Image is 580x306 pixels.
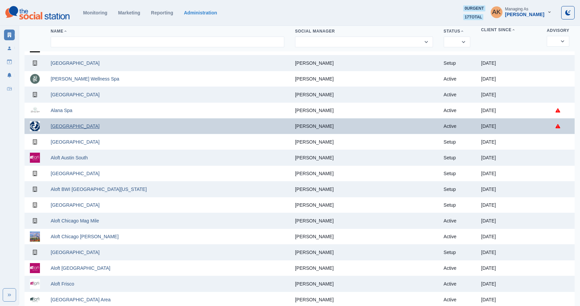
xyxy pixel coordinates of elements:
[295,202,334,208] a: [PERSON_NAME]
[561,6,575,19] button: Toggle Mode
[4,56,15,67] a: Draft Posts
[295,155,334,160] a: [PERSON_NAME]
[485,5,557,19] button: Managing As[PERSON_NAME]
[30,263,40,273] img: 1545735855686165
[51,155,88,160] a: Aloft Austin South
[295,265,334,271] a: [PERSON_NAME]
[51,139,100,145] a: [GEOGRAPHIC_DATA]
[481,297,536,302] p: [DATE]
[505,12,544,17] div: [PERSON_NAME]
[444,234,471,239] p: Active
[184,10,217,15] a: Administration
[460,29,464,33] svg: Sort
[444,297,471,302] p: Active
[295,108,334,113] a: [PERSON_NAME]
[63,29,67,33] svg: Sort
[444,155,471,160] p: Setup
[444,218,471,223] p: Active
[463,5,485,11] span: 0 urgent
[444,92,471,97] p: Active
[30,74,40,84] img: 101492642956811
[444,108,471,113] p: Active
[51,92,100,97] a: [GEOGRAPHIC_DATA]
[51,218,99,223] a: Aloft Chicago Mag Mile
[492,4,501,20] div: Alex Kalogeropoulos
[51,60,100,66] a: [GEOGRAPHIC_DATA]
[30,200,40,210] img: default-building-icon.png
[4,30,15,40] a: Clients
[481,234,536,239] p: [DATE]
[481,108,536,113] p: [DATE]
[444,171,471,176] p: Setup
[444,60,471,66] p: Setup
[5,6,69,19] img: logoTextSVG.62801f218bc96a9b266caa72a09eb111.svg
[481,250,536,255] p: [DATE]
[51,123,100,129] a: [GEOGRAPHIC_DATA]
[295,218,334,223] a: [PERSON_NAME]
[481,60,536,66] p: [DATE]
[30,295,40,305] img: 205388290312460
[4,70,15,81] a: Notifications
[3,288,16,302] button: Expand
[295,297,334,302] a: [PERSON_NAME]
[444,139,471,145] p: Setup
[51,234,118,239] a: Aloft Chicago [PERSON_NAME]
[444,29,471,34] div: Status
[30,216,40,226] img: 1844322048976693
[295,234,334,239] a: [PERSON_NAME]
[4,43,15,54] a: Users
[30,279,40,289] img: 89458594370
[51,76,119,82] a: [PERSON_NAME] Wellness Spa
[444,76,471,82] p: Active
[295,250,334,255] a: [PERSON_NAME]
[30,105,40,115] img: 107637051749362
[481,155,536,160] p: [DATE]
[481,281,536,287] p: [DATE]
[444,250,471,255] p: Setup
[51,187,147,192] a: Aloft BWI [GEOGRAPHIC_DATA][US_STATE]
[512,28,516,32] svg: Sort
[51,281,74,287] a: Aloft Frisco
[30,90,40,100] img: default-building-icon.png
[444,187,471,192] p: Setup
[295,139,334,145] a: [PERSON_NAME]
[30,232,40,242] img: 37515219206
[30,153,40,163] img: 102681696097864
[481,187,536,192] p: [DATE]
[444,123,471,129] p: Active
[481,171,536,176] p: [DATE]
[444,202,471,208] p: Setup
[30,184,40,194] img: default-building-icon.png
[4,83,15,94] a: Inbox
[295,123,334,129] a: [PERSON_NAME]
[295,29,433,34] div: Social Manager
[481,218,536,223] p: [DATE]
[30,247,40,257] img: default-building-icon.png
[295,281,334,287] a: [PERSON_NAME]
[295,92,334,97] a: [PERSON_NAME]
[30,58,40,68] img: default-building-icon.png
[51,171,100,176] a: [GEOGRAPHIC_DATA]
[30,121,40,131] img: 284157519576
[295,60,334,66] a: [PERSON_NAME]
[51,250,100,255] a: [GEOGRAPHIC_DATA]
[547,28,569,33] div: Advisory
[505,7,528,11] div: Managing As
[444,265,471,271] p: Active
[481,76,536,82] p: [DATE]
[51,265,110,271] a: Aloft [GEOGRAPHIC_DATA]
[481,202,536,208] p: [DATE]
[295,187,334,192] a: [PERSON_NAME]
[481,123,536,129] p: [DATE]
[83,10,107,15] a: Monitoring
[51,108,72,113] a: Alana Spa
[51,29,284,34] div: Name
[481,139,536,145] p: [DATE]
[30,168,40,178] img: default-building-icon.png
[51,297,110,302] a: [GEOGRAPHIC_DATA] Area
[481,265,536,271] p: [DATE]
[463,14,483,20] span: 17 total
[481,92,536,97] p: [DATE]
[295,171,334,176] a: [PERSON_NAME]
[444,281,471,287] p: Active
